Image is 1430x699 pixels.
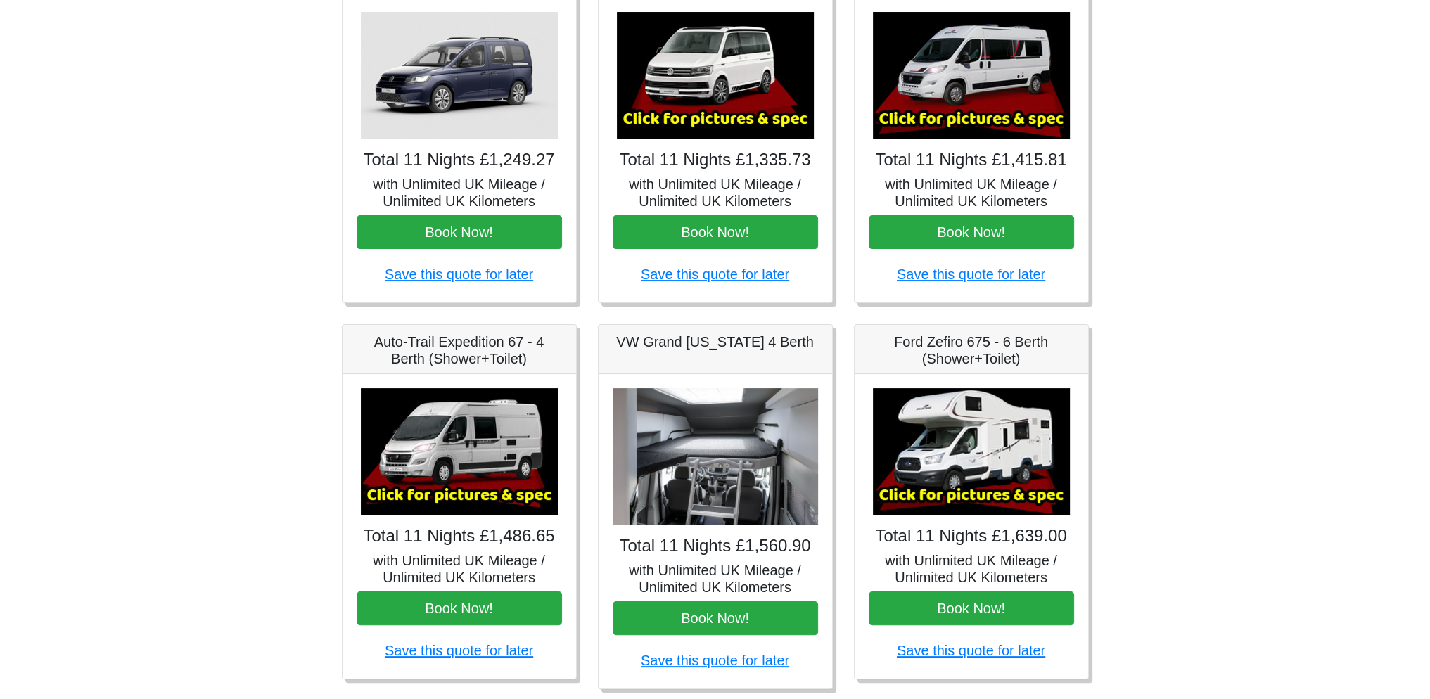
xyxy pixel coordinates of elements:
[613,150,818,170] h4: Total 11 Nights £1,335.73
[897,267,1045,282] a: Save this quote for later
[361,12,558,139] img: VW Caddy California Maxi
[641,267,789,282] a: Save this quote for later
[869,591,1074,625] button: Book Now!
[357,591,562,625] button: Book Now!
[357,215,562,249] button: Book Now!
[357,333,562,367] h5: Auto-Trail Expedition 67 - 4 Berth (Shower+Toilet)
[869,333,1074,367] h5: Ford Zefiro 675 - 6 Berth (Shower+Toilet)
[869,176,1074,210] h5: with Unlimited UK Mileage / Unlimited UK Kilometers
[361,388,558,515] img: Auto-Trail Expedition 67 - 4 Berth (Shower+Toilet)
[641,653,789,668] a: Save this quote for later
[613,562,818,596] h5: with Unlimited UK Mileage / Unlimited UK Kilometers
[357,526,562,546] h4: Total 11 Nights £1,486.65
[873,388,1070,515] img: Ford Zefiro 675 - 6 Berth (Shower+Toilet)
[357,552,562,586] h5: with Unlimited UK Mileage / Unlimited UK Kilometers
[613,536,818,556] h4: Total 11 Nights £1,560.90
[613,333,818,350] h5: VW Grand [US_STATE] 4 Berth
[357,176,562,210] h5: with Unlimited UK Mileage / Unlimited UK Kilometers
[613,215,818,249] button: Book Now!
[873,12,1070,139] img: Auto-Trail Expedition 66 - 2 Berth (Shower+Toilet)
[385,643,533,658] a: Save this quote for later
[613,601,818,635] button: Book Now!
[869,526,1074,546] h4: Total 11 Nights £1,639.00
[869,215,1074,249] button: Book Now!
[617,12,814,139] img: VW California Ocean T6.1 (Auto, Awning)
[613,388,818,525] img: VW Grand California 4 Berth
[357,150,562,170] h4: Total 11 Nights £1,249.27
[385,267,533,282] a: Save this quote for later
[869,150,1074,170] h4: Total 11 Nights £1,415.81
[897,643,1045,658] a: Save this quote for later
[869,552,1074,586] h5: with Unlimited UK Mileage / Unlimited UK Kilometers
[613,176,818,210] h5: with Unlimited UK Mileage / Unlimited UK Kilometers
